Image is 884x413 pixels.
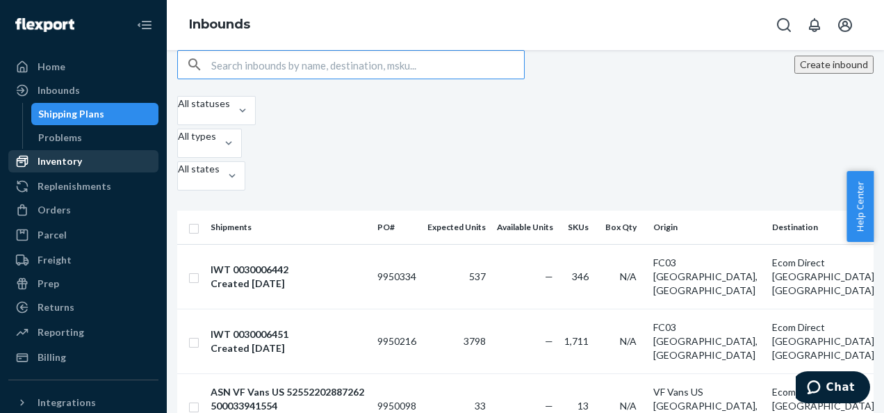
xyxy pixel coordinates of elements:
[620,335,637,347] span: N/A
[38,83,80,97] div: Inbounds
[211,341,366,355] div: Created [DATE]
[8,56,158,78] a: Home
[372,211,422,244] th: PO#
[620,400,637,412] span: N/A
[372,244,422,309] td: 9950334
[8,249,158,271] a: Freight
[469,270,486,282] span: 537
[8,273,158,295] a: Prep
[491,211,559,244] th: Available Units
[653,335,758,361] span: [GEOGRAPHIC_DATA], [GEOGRAPHIC_DATA]
[15,18,74,32] img: Flexport logo
[545,400,553,412] span: —
[38,203,71,217] div: Orders
[8,175,158,197] a: Replenishments
[578,400,589,412] span: 13
[564,335,589,347] span: 1,711
[772,270,876,296] span: [GEOGRAPHIC_DATA], [GEOGRAPHIC_DATA]
[189,17,250,32] a: Inbounds
[38,131,82,145] div: Problems
[648,211,767,244] th: Origin
[38,179,111,193] div: Replenishments
[772,335,876,361] span: [GEOGRAPHIC_DATA], [GEOGRAPHIC_DATA]
[205,211,372,244] th: Shipments
[38,60,65,74] div: Home
[38,300,74,314] div: Returns
[178,111,179,124] input: All statuses
[178,162,220,176] div: All states
[572,270,589,282] span: 346
[653,385,761,399] div: VF Vans US
[178,143,179,157] input: All types
[38,107,104,121] div: Shipping Plans
[211,277,366,291] div: Created [DATE]
[8,296,158,318] a: Returns
[545,270,553,282] span: —
[38,325,84,339] div: Reporting
[772,385,876,399] div: Ecom Direct
[211,51,524,79] input: Search inbounds by name, destination, msku...
[794,56,874,74] button: Create inbound
[801,11,828,39] button: Open notifications
[8,199,158,221] a: Orders
[831,11,859,39] button: Open account menu
[38,350,66,364] div: Billing
[8,321,158,343] a: Reporting
[372,309,422,373] td: 9950216
[8,150,158,172] a: Inventory
[8,346,158,369] a: Billing
[796,371,870,406] iframe: Opens a widget where you can chat to one of our agents
[8,224,158,246] a: Parcel
[464,335,486,347] span: 3798
[8,79,158,102] a: Inbounds
[846,171,874,242] button: Help Center
[211,263,366,277] div: IWT 0030006442
[38,396,96,410] div: Integrations
[600,211,648,244] th: Box Qty
[211,327,366,341] div: IWT 0030006451
[653,270,758,296] span: [GEOGRAPHIC_DATA], [GEOGRAPHIC_DATA]
[178,97,230,111] div: All statuses
[772,321,876,334] div: Ecom Direct
[38,277,59,291] div: Prep
[653,321,761,334] div: FC03
[38,253,72,267] div: Freight
[38,154,82,168] div: Inventory
[653,256,761,270] div: FC03
[178,176,179,190] input: All states
[31,103,159,125] a: Shipping Plans
[178,5,261,45] ol: breadcrumbs
[422,211,491,244] th: Expected Units
[178,129,216,143] div: All types
[31,127,159,149] a: Problems
[211,385,366,413] div: ASN VF Vans US 52552202887262 500033941554
[767,211,882,244] th: Destination
[38,228,67,242] div: Parcel
[770,11,798,39] button: Open Search Box
[131,11,158,39] button: Close Navigation
[475,400,486,412] span: 33
[772,256,876,270] div: Ecom Direct
[559,211,600,244] th: SKUs
[545,335,553,347] span: —
[620,270,637,282] span: N/A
